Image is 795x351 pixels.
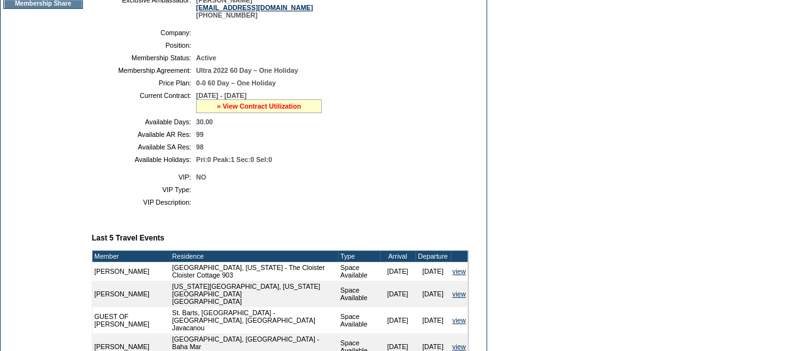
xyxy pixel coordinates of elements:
td: Available Holidays: [97,156,191,163]
span: 30.00 [196,118,213,126]
td: Type [338,251,380,262]
b: Last 5 Travel Events [92,234,164,242]
span: 0-0 60 Day – One Holiday [196,79,276,87]
td: Space Available [338,281,380,307]
td: [DATE] [380,307,415,333]
td: Space Available [338,262,380,281]
td: [GEOGRAPHIC_DATA], [US_STATE] - The Cloister Cloister Cottage 903 [170,262,339,281]
td: Residence [170,251,339,262]
td: Member [92,251,170,262]
a: view [452,290,466,298]
td: Position: [97,41,191,49]
td: [DATE] [415,262,451,281]
td: Company: [97,29,191,36]
td: GUEST OF [PERSON_NAME] [92,307,170,333]
td: VIP Description: [97,198,191,206]
span: 99 [196,131,204,138]
td: VIP Type: [97,186,191,193]
span: NO [196,173,206,181]
td: [DATE] [415,281,451,307]
td: VIP: [97,173,191,181]
td: [PERSON_NAME] [92,262,170,281]
td: Departure [415,251,451,262]
td: [US_STATE][GEOGRAPHIC_DATA], [US_STATE][GEOGRAPHIC_DATA] [GEOGRAPHIC_DATA] [170,281,339,307]
a: view [452,316,466,324]
td: Price Plan: [97,79,191,87]
td: Available Days: [97,118,191,126]
span: Ultra 2022 60 Day – One Holiday [196,67,298,74]
td: [PERSON_NAME] [92,281,170,307]
td: St. Barts, [GEOGRAPHIC_DATA] - [GEOGRAPHIC_DATA], [GEOGRAPHIC_DATA] Javacanou [170,307,339,333]
td: [DATE] [415,307,451,333]
td: Available AR Res: [97,131,191,138]
span: Pri:0 Peak:1 Sec:0 Sel:0 [196,156,272,163]
a: [EMAIL_ADDRESS][DOMAIN_NAME] [196,4,313,11]
td: Membership Agreement: [97,67,191,74]
td: Arrival [380,251,415,262]
span: 98 [196,143,204,151]
td: Membership Status: [97,54,191,62]
a: view [452,267,466,275]
td: Space Available [338,307,380,333]
td: Current Contract: [97,92,191,113]
td: Available SA Res: [97,143,191,151]
span: [DATE] - [DATE] [196,92,246,99]
a: » View Contract Utilization [217,102,301,110]
a: view [452,343,466,350]
td: [DATE] [380,281,415,307]
span: Active [196,54,216,62]
td: [DATE] [380,262,415,281]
